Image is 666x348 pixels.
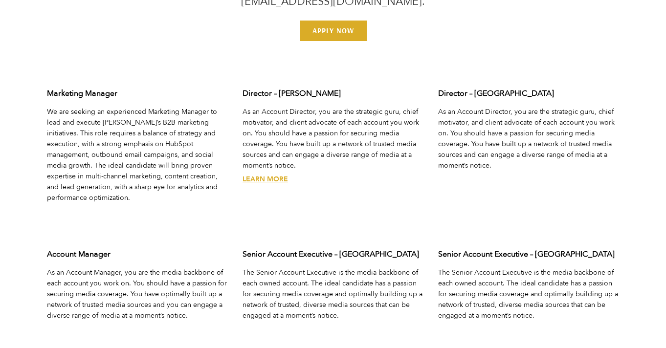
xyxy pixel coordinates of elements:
[47,267,228,321] p: As an Account Manager, you are the media backbone of each account you work on. You should have a ...
[47,88,228,99] h3: Marketing Manager
[438,267,619,321] p: The Senior Account Executive is the media backbone of each owned account. The ideal candidate has...
[300,21,367,41] a: Email us at jointheteam@treblepr.com
[243,249,423,260] h3: Senior Account Executive – [GEOGRAPHIC_DATA]
[243,107,423,171] p: As an Account Director, you are the strategic guru, chief motivator, and client advocate of each ...
[243,88,423,99] h3: Director – [PERSON_NAME]
[47,249,228,260] h3: Account Manager
[438,88,619,99] h3: Director – [GEOGRAPHIC_DATA]
[438,249,619,260] h3: Senior Account Executive – [GEOGRAPHIC_DATA]
[243,174,288,184] a: Director – Austin
[47,107,228,203] p: We are seeking an experienced Marketing Manager to lead and execute [PERSON_NAME]’s B2B marketing...
[243,267,423,321] p: The Senior Account Executive is the media backbone of each owned account. The ideal candidate has...
[438,107,619,171] p: As an Account Director, you are the strategic guru, chief motivator, and client advocate of each ...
